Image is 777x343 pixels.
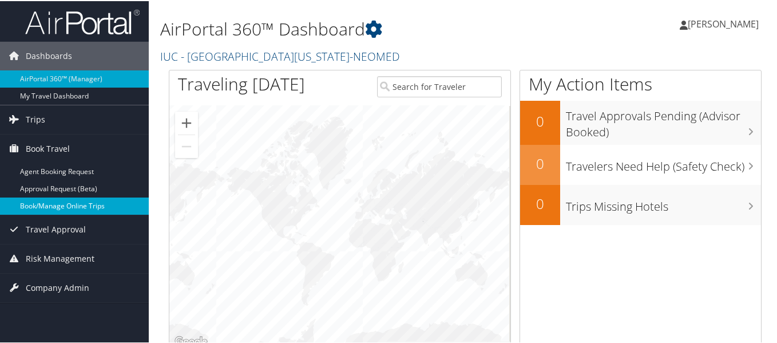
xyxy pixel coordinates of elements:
input: Search for Traveler [377,75,502,96]
span: Trips [26,104,45,133]
span: Travel Approval [26,214,86,243]
a: [PERSON_NAME] [680,6,770,40]
h3: Travelers Need Help (Safety Check) [566,152,761,174]
a: 0Travel Approvals Pending (Advisor Booked) [520,100,761,144]
a: 0Trips Missing Hotels [520,184,761,224]
h2: 0 [520,153,560,172]
button: Zoom in [175,111,198,133]
a: 0Travelers Need Help (Safety Check) [520,144,761,184]
h1: AirPortal 360™ Dashboard [160,16,567,40]
img: airportal-logo.png [25,7,140,34]
h1: My Action Items [520,71,761,95]
span: Company Admin [26,273,89,301]
span: [PERSON_NAME] [688,17,759,29]
button: Zoom out [175,134,198,157]
h2: 0 [520,193,560,212]
span: Dashboards [26,41,72,69]
h2: 0 [520,111,560,130]
h3: Trips Missing Hotels [566,192,761,214]
span: Book Travel [26,133,70,162]
span: Risk Management [26,243,94,272]
h1: Traveling [DATE] [178,71,305,95]
h3: Travel Approvals Pending (Advisor Booked) [566,101,761,139]
a: IUC - [GEOGRAPHIC_DATA][US_STATE]-NEOMED [160,48,403,63]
